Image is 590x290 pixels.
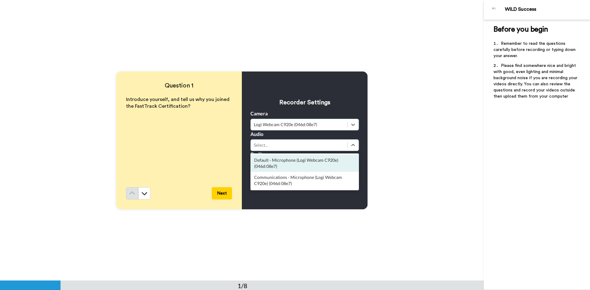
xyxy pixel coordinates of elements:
[254,122,344,128] div: Logi Webcam C920e (046d:08e7)
[126,97,231,109] span: Introduce yourself, and tell us why you joined the FastTrack Certification?
[254,142,344,148] div: Select...
[250,155,359,172] div: Default - Microphone (Logi Webcam C920e) (046d:08e7)
[228,281,257,290] div: 1/8
[250,98,359,107] h3: Recorder Settings
[250,130,263,138] label: Audio
[250,189,359,200] div: Microphone Array (Realtek(R) Audio)
[126,81,232,90] h4: Question 1
[505,6,590,12] div: WILD Success
[250,151,265,157] label: Quality
[494,64,579,99] span: Please find somewhere nice and bright with good, even lighting and minimal background noise if yo...
[494,41,577,58] span: Remember to read the questions carefully before recording or typing down your answer.
[250,110,268,117] label: Camera
[494,26,548,33] span: Before you begin
[212,187,232,199] button: Next
[487,2,502,17] img: Profile Image
[250,172,359,189] div: Communications - Microphone (Logi Webcam C920e) (046d:08e7)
